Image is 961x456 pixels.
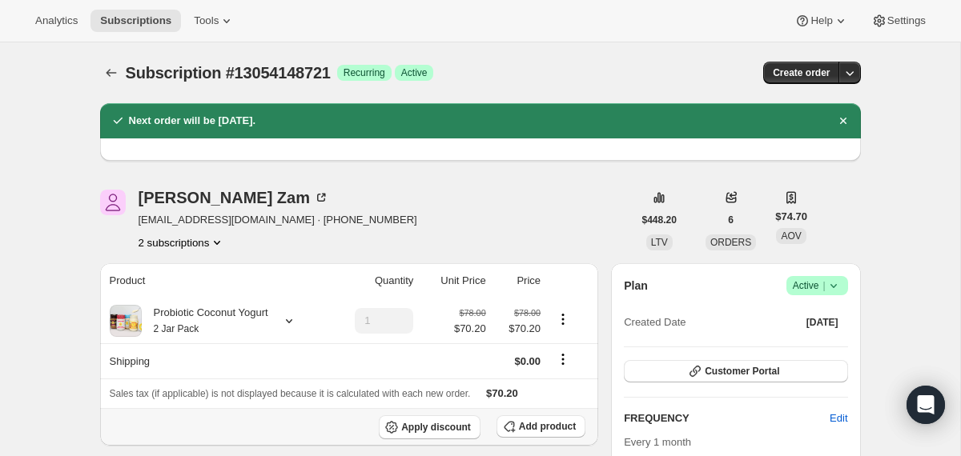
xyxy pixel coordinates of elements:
span: Create order [773,66,830,79]
div: Open Intercom Messenger [907,386,945,424]
span: $70.20 [454,321,486,337]
img: product img [110,305,142,337]
th: Quantity [328,263,418,298]
small: $78.00 [460,308,486,318]
button: Edit [820,406,857,431]
span: $70.20 [496,321,541,337]
th: Shipping [100,343,329,378]
span: Add product [519,420,576,433]
div: [PERSON_NAME] Zam [139,190,329,206]
h2: Next order will be [DATE]. [129,113,256,129]
span: $448.20 [642,214,677,226]
span: Tools [194,14,219,27]
button: Subscriptions [90,10,181,32]
span: Customer Portal [705,365,779,378]
button: Subscriptions [100,62,123,84]
span: ORDERS [710,237,751,248]
button: Customer Portal [624,360,847,382]
span: Every 1 month [624,436,691,448]
button: Analytics [26,10,87,32]
th: Price [491,263,545,298]
span: Active [401,66,428,79]
button: Create order [763,62,839,84]
button: Apply discount [379,415,480,439]
span: $70.20 [486,387,518,399]
button: [DATE] [797,311,848,334]
button: Add product [497,415,585,438]
button: Dismiss notification [832,110,854,132]
span: [EMAIL_ADDRESS][DOMAIN_NAME] · [PHONE_NUMBER] [139,212,417,228]
span: Subscription #13054148721 [126,64,331,82]
span: Active [793,278,842,294]
span: 6 [728,214,734,226]
span: [DATE] [806,316,838,329]
h2: FREQUENCY [624,410,830,426]
span: $74.70 [775,209,807,225]
span: Analytics [35,14,78,27]
small: $78.00 [514,308,541,318]
span: Sales tax (if applicable) is not displayed because it is calculated with each new order. [110,388,471,399]
span: Pam Zam [100,190,126,215]
span: LTV [651,237,668,248]
span: $0.00 [515,355,541,367]
span: Created Date [624,314,686,330]
span: Help [810,14,832,27]
button: Tools [184,10,244,32]
span: Apply discount [401,421,471,434]
button: Help [785,10,858,32]
button: Settings [862,10,935,32]
span: Subscriptions [100,14,171,27]
small: 2 Jar Pack [154,323,199,334]
button: Shipping actions [550,350,576,368]
span: AOV [781,230,801,242]
span: Recurring [344,66,385,79]
button: Product actions [550,310,576,328]
button: 6 [718,209,743,231]
button: Product actions [139,234,226,250]
div: Probiotic Coconut Yogurt [142,305,268,337]
th: Product [100,263,329,298]
h2: Plan [624,278,648,294]
button: $448.20 [633,209,686,231]
span: Edit [830,410,847,426]
th: Unit Price [418,263,490,298]
span: Settings [887,14,926,27]
span: | [822,279,825,292]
